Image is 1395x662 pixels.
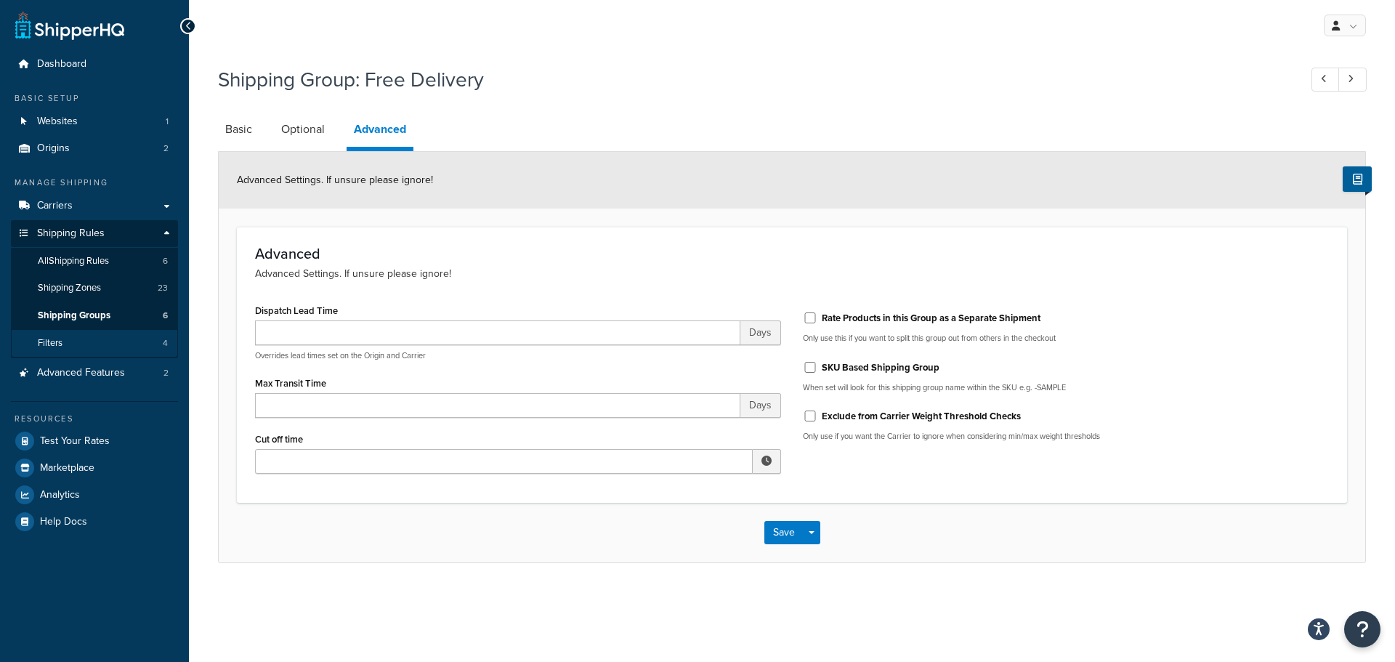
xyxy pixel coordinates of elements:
li: Filters [11,330,178,357]
span: Marketplace [40,462,94,475]
span: 23 [158,282,168,294]
span: Analytics [40,489,80,501]
span: Advanced Features [37,367,125,379]
span: All Shipping Rules [38,255,109,267]
a: Previous Record [1311,68,1340,92]
span: Test Your Rates [40,435,110,448]
p: Overrides lead times set on the Origin and Carrier [255,350,781,361]
label: Exclude from Carrier Weight Threshold Checks [822,410,1021,423]
a: Shipping Groups6 [11,302,178,329]
span: 6 [163,255,168,267]
a: Basic [218,112,259,147]
li: Advanced Features [11,360,178,387]
label: SKU Based Shipping Group [822,361,939,374]
span: 1 [166,116,169,128]
li: Websites [11,108,178,135]
li: Shipping Zones [11,275,178,302]
label: Rate Products in this Group as a Separate Shipment [822,312,1040,325]
span: 2 [163,367,169,379]
span: Carriers [37,200,73,212]
a: Shipping Rules [11,220,178,247]
button: Show Help Docs [1343,166,1372,192]
p: Advanced Settings. If unsure please ignore! [255,266,1329,282]
a: Shipping Zones23 [11,275,178,302]
a: Test Your Rates [11,428,178,454]
a: Filters4 [11,330,178,357]
div: Manage Shipping [11,177,178,189]
p: Only use if you want the Carrier to ignore when considering min/max weight thresholds [803,431,1329,442]
a: Marketplace [11,455,178,481]
span: Origins [37,142,70,155]
span: Shipping Zones [38,282,101,294]
span: Days [740,320,781,345]
label: Cut off time [255,434,303,445]
h1: Shipping Group: Free Delivery [218,65,1285,94]
span: 2 [163,142,169,155]
a: Next Record [1338,68,1367,92]
a: Websites1 [11,108,178,135]
button: Save [764,521,804,544]
a: Help Docs [11,509,178,535]
h3: Advanced [255,246,1329,262]
span: Advanced Settings. If unsure please ignore! [237,172,433,187]
span: Shipping Groups [38,310,110,322]
a: Analytics [11,482,178,508]
a: Advanced [347,112,413,151]
li: Shipping Groups [11,302,178,329]
li: Shipping Rules [11,220,178,358]
a: Carriers [11,193,178,219]
span: Help Docs [40,516,87,528]
div: Basic Setup [11,92,178,105]
a: Origins2 [11,135,178,162]
span: 6 [163,310,168,322]
span: Shipping Rules [37,227,105,240]
a: Dashboard [11,51,178,78]
span: Websites [37,116,78,128]
span: Dashboard [37,58,86,70]
span: Days [740,393,781,418]
a: AllShipping Rules6 [11,248,178,275]
label: Dispatch Lead Time [255,305,338,316]
p: Only use this if you want to split this group out from others in the checkout [803,333,1329,344]
button: Open Resource Center [1344,611,1380,647]
li: Origins [11,135,178,162]
p: When set will look for this shipping group name within the SKU e.g. -SAMPLE [803,382,1329,393]
span: 4 [163,337,168,350]
a: Optional [274,112,332,147]
span: Filters [38,337,62,350]
a: Advanced Features2 [11,360,178,387]
div: Resources [11,413,178,425]
label: Max Transit Time [255,378,326,389]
